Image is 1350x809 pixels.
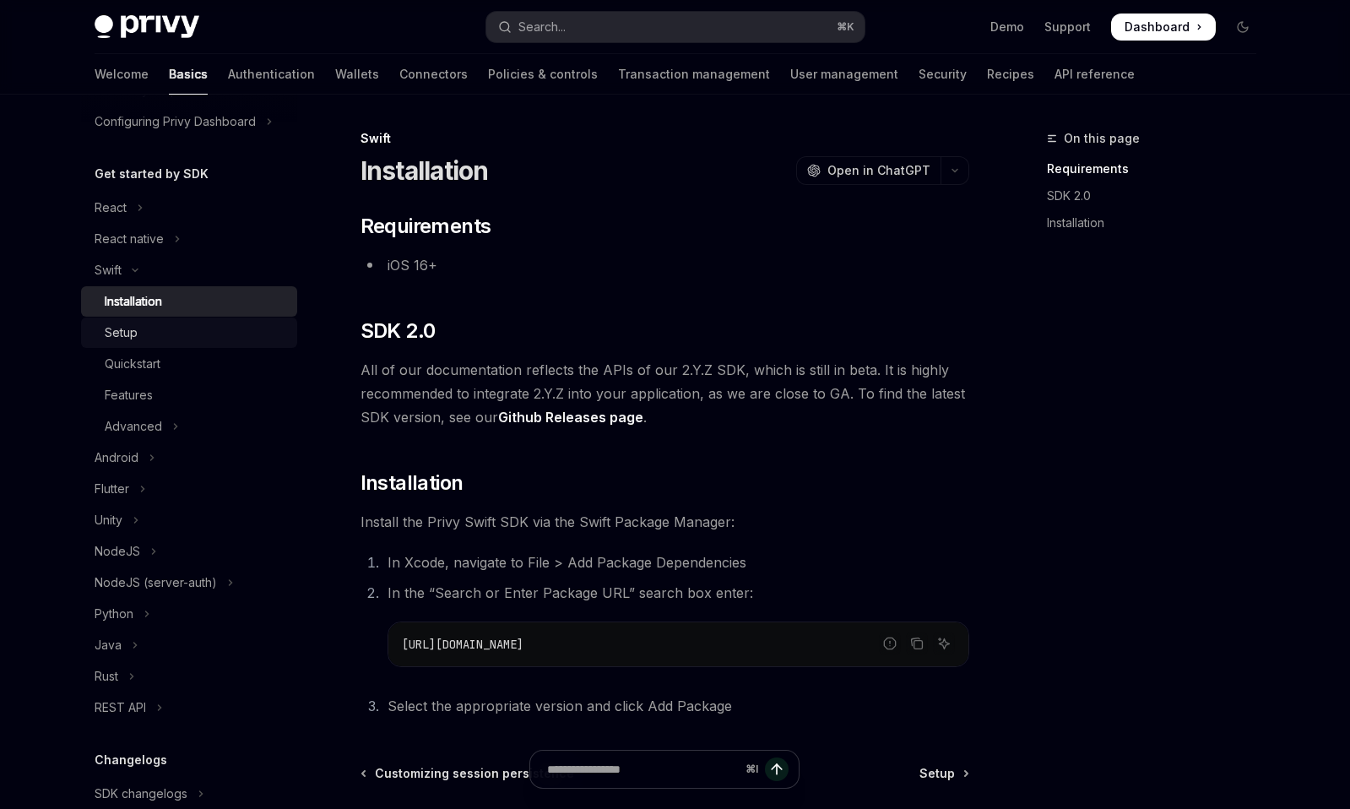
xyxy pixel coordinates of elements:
[95,604,133,624] div: Python
[95,541,140,562] div: NodeJS
[81,224,297,254] button: Toggle React native section
[1111,14,1216,41] a: Dashboard
[933,633,955,654] button: Ask AI
[361,213,491,240] span: Requirements
[81,567,297,598] button: Toggle NodeJS (server-auth) section
[228,54,315,95] a: Authentication
[498,409,643,426] a: Github Releases page
[81,692,297,723] button: Toggle REST API section
[81,411,297,442] button: Toggle Advanced section
[95,479,129,499] div: Flutter
[402,637,523,652] span: [URL][DOMAIN_NAME]
[81,106,297,137] button: Toggle Configuring Privy Dashboard section
[95,448,138,468] div: Android
[81,779,297,809] button: Toggle SDK changelogs section
[361,318,436,345] span: SDK 2.0
[1047,182,1270,209] a: SDK 2.0
[361,130,969,147] div: Swift
[81,630,297,660] button: Toggle Java section
[990,19,1024,35] a: Demo
[488,54,598,95] a: Policies & controls
[95,784,187,804] div: SDK changelogs
[790,54,898,95] a: User management
[361,470,464,497] span: Installation
[765,757,789,781] button: Send message
[95,164,209,184] h5: Get started by SDK
[1047,209,1270,236] a: Installation
[105,385,153,405] div: Features
[81,349,297,379] a: Quickstart
[81,505,297,535] button: Toggle Unity section
[105,354,160,374] div: Quickstart
[1044,19,1091,35] a: Support
[95,510,122,530] div: Unity
[361,253,969,277] li: iOS 16+
[81,193,297,223] button: Toggle React section
[95,750,167,770] h5: Changelogs
[361,358,969,429] span: All of our documentation reflects the APIs of our 2.Y.Z SDK, which is still in beta. It is highly...
[987,54,1034,95] a: Recipes
[518,17,566,37] div: Search...
[382,581,969,667] li: In the “Search or Enter Package URL” search box enter:
[95,15,199,39] img: dark logo
[335,54,379,95] a: Wallets
[81,661,297,692] button: Toggle Rust section
[837,20,854,34] span: ⌘ K
[796,156,941,185] button: Open in ChatGPT
[382,694,969,718] li: Select the appropriate version and click Add Package
[81,380,297,410] a: Features
[95,229,164,249] div: React native
[486,12,865,42] button: Open search
[919,54,967,95] a: Security
[382,551,969,574] li: In Xcode, navigate to File > Add Package Dependencies
[81,255,297,285] button: Toggle Swift section
[105,416,162,437] div: Advanced
[95,111,256,132] div: Configuring Privy Dashboard
[169,54,208,95] a: Basics
[1047,155,1270,182] a: Requirements
[547,751,739,788] input: Ask a question...
[361,510,969,534] span: Install the Privy Swift SDK via the Swift Package Manager:
[105,323,138,343] div: Setup
[361,155,489,186] h1: Installation
[618,54,770,95] a: Transaction management
[1125,19,1190,35] span: Dashboard
[95,260,122,280] div: Swift
[1229,14,1256,41] button: Toggle dark mode
[81,599,297,629] button: Toggle Python section
[827,162,930,179] span: Open in ChatGPT
[95,698,146,718] div: REST API
[1064,128,1140,149] span: On this page
[95,666,118,687] div: Rust
[1055,54,1135,95] a: API reference
[906,633,928,654] button: Copy the contents from the code block
[81,286,297,317] a: Installation
[95,573,217,593] div: NodeJS (server-auth)
[81,536,297,567] button: Toggle NodeJS section
[105,291,162,312] div: Installation
[95,198,127,218] div: React
[81,474,297,504] button: Toggle Flutter section
[81,443,297,473] button: Toggle Android section
[81,318,297,348] a: Setup
[399,54,468,95] a: Connectors
[879,633,901,654] button: Report incorrect code
[95,635,122,655] div: Java
[95,54,149,95] a: Welcome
